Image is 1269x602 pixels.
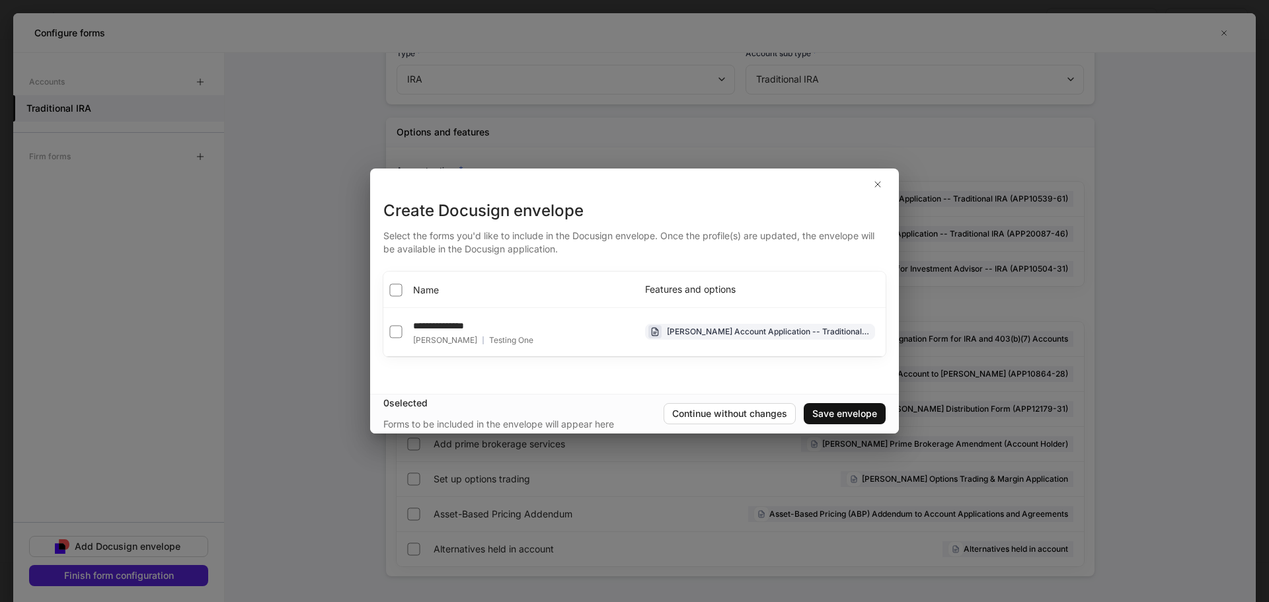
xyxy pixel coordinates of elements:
[489,335,533,346] span: Testing One
[413,283,439,297] span: Name
[413,335,533,346] div: [PERSON_NAME]
[383,221,886,256] div: Select the forms you'd like to include in the Docusign envelope. Once the profile(s) are updated,...
[804,403,886,424] button: Save envelope
[634,272,886,307] th: Features and options
[664,403,796,424] button: Continue without changes
[383,200,886,221] div: Create Docusign envelope
[383,396,664,410] div: 0 selected
[672,407,787,420] div: Continue without changes
[812,407,877,420] div: Save envelope
[383,418,614,431] div: Forms to be included in the envelope will appear here
[667,325,869,338] div: [PERSON_NAME] Account Application -- Traditional IRA (APP10539-61)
